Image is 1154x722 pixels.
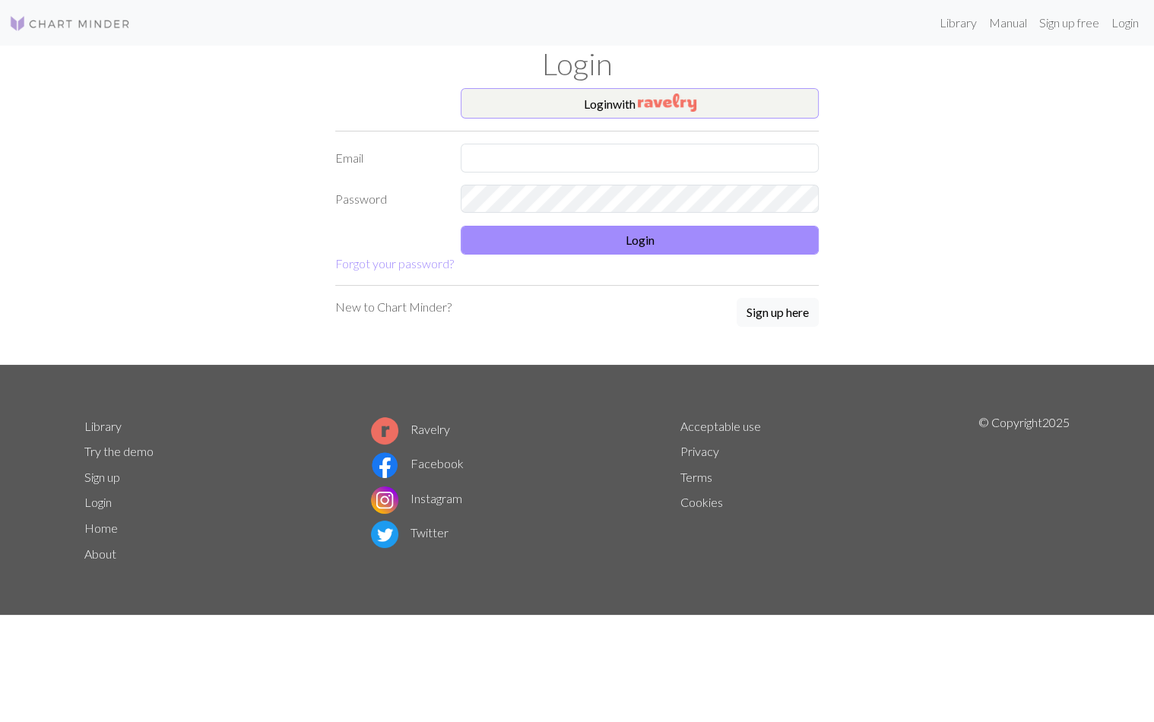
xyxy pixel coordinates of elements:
[326,185,452,214] label: Password
[680,419,761,433] a: Acceptable use
[371,422,450,436] a: Ravelry
[371,417,398,445] img: Ravelry logo
[84,470,120,484] a: Sign up
[983,8,1033,38] a: Manual
[84,495,112,509] a: Login
[9,14,131,33] img: Logo
[84,419,122,433] a: Library
[737,298,819,327] button: Sign up here
[371,521,398,548] img: Twitter logo
[978,413,1070,567] p: © Copyright 2025
[84,546,116,561] a: About
[371,451,398,479] img: Facebook logo
[84,444,154,458] a: Try the demo
[84,521,118,535] a: Home
[461,88,819,119] button: Loginwith
[75,46,1079,82] h1: Login
[737,298,819,328] a: Sign up here
[335,298,452,316] p: New to Chart Minder?
[1105,8,1145,38] a: Login
[1033,8,1105,38] a: Sign up free
[371,486,398,514] img: Instagram logo
[371,456,464,470] a: Facebook
[934,8,983,38] a: Library
[680,495,723,509] a: Cookies
[335,256,454,271] a: Forgot your password?
[638,93,696,112] img: Ravelry
[680,470,712,484] a: Terms
[371,491,462,505] a: Instagram
[371,525,449,540] a: Twitter
[461,226,819,255] button: Login
[326,144,452,173] label: Email
[680,444,719,458] a: Privacy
